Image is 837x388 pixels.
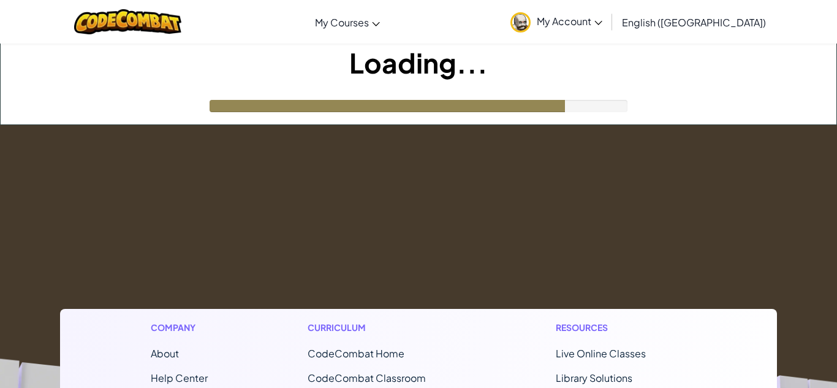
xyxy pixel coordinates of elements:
[1,44,836,82] h1: Loading...
[616,6,772,39] a: English ([GEOGRAPHIC_DATA])
[74,9,181,34] img: CodeCombat logo
[151,347,179,360] a: About
[622,16,766,29] span: English ([GEOGRAPHIC_DATA])
[151,371,208,384] a: Help Center
[308,371,426,384] a: CodeCombat Classroom
[510,12,531,32] img: avatar
[315,16,369,29] span: My Courses
[309,6,386,39] a: My Courses
[556,371,632,384] a: Library Solutions
[556,347,646,360] a: Live Online Classes
[537,15,602,28] span: My Account
[556,321,686,334] h1: Resources
[308,347,404,360] span: CodeCombat Home
[151,321,208,334] h1: Company
[308,321,456,334] h1: Curriculum
[504,2,608,41] a: My Account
